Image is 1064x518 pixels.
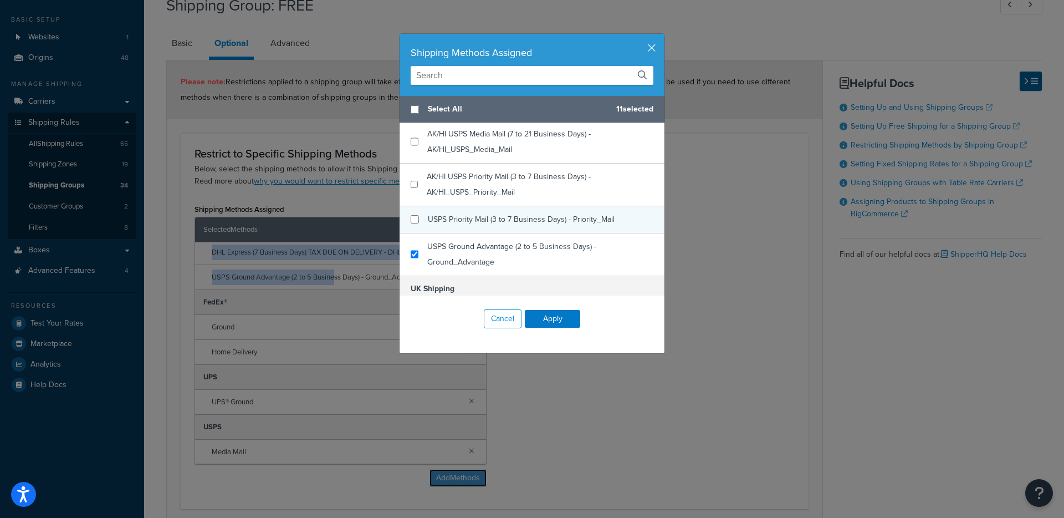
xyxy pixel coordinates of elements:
input: Search [411,66,653,85]
button: Apply [525,310,580,328]
div: 11 selected [400,96,664,123]
span: USPS Ground Advantage (2 to 5 Business Days) - Ground_Advantage [427,241,596,268]
div: Shipping Methods Assigned [411,45,653,60]
h5: UK Shipping [400,276,664,302]
span: Select All [428,101,607,117]
span: USPS Priority Mail (3 to 7 Business Days) - Priority_Mail [428,214,615,225]
span: AK/HI USPS Media Mail (7 to 21 Business Days) - AK/HI_USPS_Media_Mail [427,128,591,155]
span: AK/HI USPS Priority Mail (3 to 7 Business Days) - AK/HI_USPS_Priority_Mail [427,171,591,198]
button: Cancel [484,309,521,328]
